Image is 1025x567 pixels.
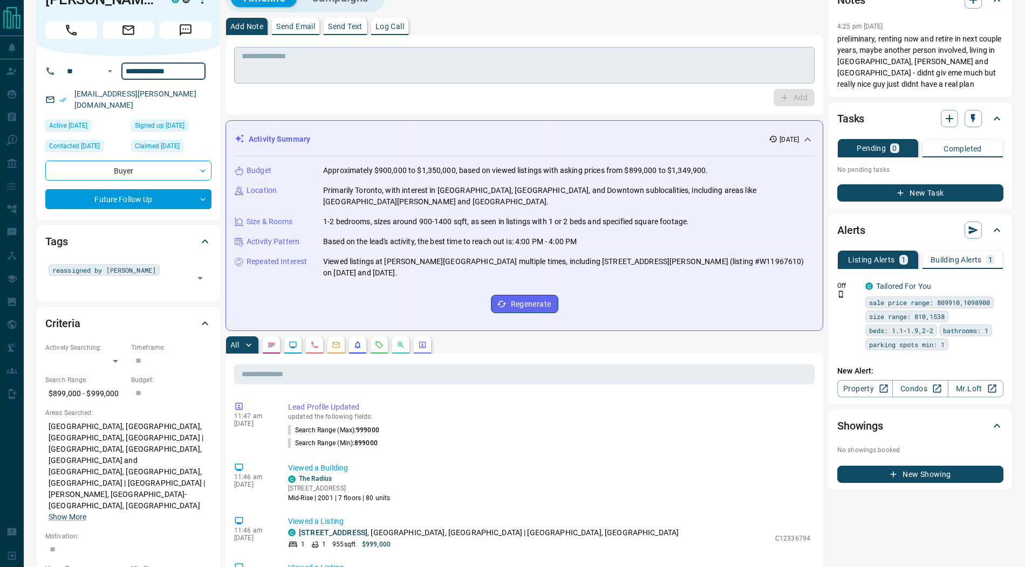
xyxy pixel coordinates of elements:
[418,341,427,349] svg: Agent Actions
[45,120,126,135] div: Fri Sep 12 2025
[45,189,211,209] div: Future Follow Up
[837,184,1003,202] button: New Task
[234,420,272,427] p: [DATE]
[276,23,315,30] p: Send Email
[288,438,378,448] p: Search Range (Min) :
[948,380,1003,397] a: Mr.Loft
[869,339,945,350] span: parking spots min: 1
[193,271,208,286] button: Open
[356,426,379,434] span: 999000
[49,120,87,131] span: Active [DATE]
[299,475,332,482] a: The Radius
[892,144,897,152] p: 0
[45,418,211,526] p: [GEOGRAPHIC_DATA], [GEOGRAPHIC_DATA], [GEOGRAPHIC_DATA], [GEOGRAPHIC_DATA] | [GEOGRAPHIC_DATA], [...
[131,140,211,155] div: Thu Feb 13 2025
[837,291,845,298] svg: Push Notification Only
[299,528,367,537] a: [STREET_ADDRESS]
[780,135,799,144] p: [DATE]
[131,343,211,352] p: Timeframe:
[869,325,933,336] span: beds: 1.1-1.9,2-2
[45,229,211,254] div: Tags
[45,22,97,39] span: Call
[869,311,945,322] span: size range: 810,1538
[837,365,1003,377] p: New Alert:
[74,89,196,109] a: [EMAIL_ADDRESS][PERSON_NAME][DOMAIN_NAME]
[52,265,156,275] span: reassigned by [PERSON_NAME]
[131,375,211,385] p: Budget:
[892,380,948,397] a: Condos
[848,256,895,264] p: Listing Alerts
[354,439,378,447] span: 899000
[299,527,679,538] p: , [GEOGRAPHIC_DATA], [GEOGRAPHIC_DATA] | [GEOGRAPHIC_DATA], [GEOGRAPHIC_DATA]
[775,534,810,543] p: C12336794
[837,380,893,397] a: Property
[869,297,990,308] span: sale price range: 809910,1098900
[837,162,1003,178] p: No pending tasks
[323,256,814,279] p: Viewed listings at [PERSON_NAME][GEOGRAPHIC_DATA] multiple times, including [STREET_ADDRESS][PERS...
[323,185,814,208] p: Primarily Toronto, with interest in [GEOGRAPHIC_DATA], [GEOGRAPHIC_DATA], and Downtown sublocalit...
[135,141,180,151] span: Claimed [DATE]
[301,540,305,549] p: 1
[944,145,982,153] p: Completed
[288,402,810,413] p: Lead Profile Updated
[49,141,100,151] span: Contacted [DATE]
[288,516,810,527] p: Viewed a Listing
[332,341,340,349] svg: Emails
[375,341,384,349] svg: Requests
[160,22,211,39] span: Message
[310,341,319,349] svg: Calls
[837,413,1003,439] div: Showings
[45,531,211,541] p: Motivation:
[901,256,906,264] p: 1
[837,466,1003,483] button: New Showing
[288,413,810,420] p: updated the following fields:
[235,129,814,149] div: Activity Summary[DATE]
[323,165,708,176] p: Approximately $900,000 to $1,350,000, based on viewed listings with asking prices from $899,000 t...
[837,217,1003,243] div: Alerts
[49,511,86,523] button: Show More
[230,23,263,30] p: Add Note
[267,341,276,349] svg: Notes
[837,23,883,30] p: 4:25 pm [DATE]
[322,540,326,549] p: 1
[837,106,1003,132] div: Tasks
[45,161,211,181] div: Buyer
[288,529,296,536] div: condos.ca
[988,256,993,264] p: 1
[247,165,271,176] p: Budget
[288,475,296,483] div: condos.ca
[135,120,184,131] span: Signed up [DATE]
[249,134,310,145] p: Activity Summary
[131,120,211,135] div: Fri Nov 11 2022
[247,185,277,196] p: Location
[247,216,293,227] p: Size & Rooms
[45,140,126,155] div: Wed Oct 18 2023
[323,216,689,227] p: 1-2 bedrooms, sizes around 900-1400 sqft, as seen in listings with 1 or 2 beds and specified squa...
[234,412,272,420] p: 11:47 am
[323,236,577,247] p: Based on the lead's activity, the best time to reach out is: 4:00 PM - 4:00 PM
[45,343,126,352] p: Actively Searching:
[288,483,390,493] p: [STREET_ADDRESS]
[837,417,883,434] h2: Showings
[247,256,307,267] p: Repeated Interest
[876,282,931,291] a: Tailored For You
[353,341,362,349] svg: Listing Alerts
[45,375,126,385] p: Search Range:
[288,425,379,435] p: Search Range (Max) :
[45,408,211,418] p: Areas Searched:
[234,473,272,481] p: 11:46 am
[931,256,982,264] p: Building Alerts
[375,23,404,30] p: Log Call
[247,236,299,247] p: Activity Pattern
[865,282,873,290] div: condos.ca
[362,540,391,549] p: $999,000
[45,233,67,250] h2: Tags
[59,96,67,103] svg: Email Verified
[104,65,117,78] button: Open
[102,22,154,39] span: Email
[837,445,1003,455] p: No showings booked
[234,534,272,542] p: [DATE]
[45,315,80,332] h2: Criteria
[328,23,363,30] p: Send Text
[332,540,356,549] p: 955 sqft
